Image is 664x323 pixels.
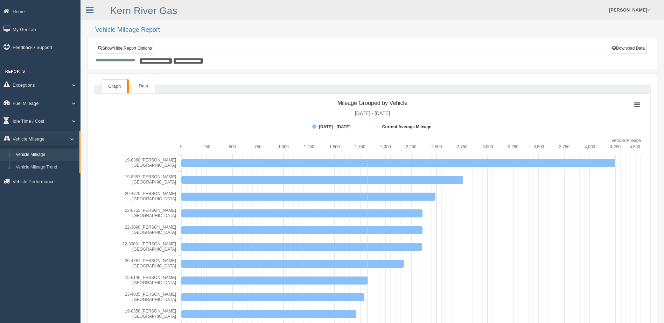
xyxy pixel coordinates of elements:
a: Vehicle Mileage Trend [13,161,79,174]
tspan: 19-8358 [PERSON_NAME] [125,309,176,314]
button: Download Data [610,43,647,53]
tspan: [GEOGRAPHIC_DATA] [132,280,176,285]
tspan: 22-3089 - [PERSON_NAME] [123,242,176,246]
text: 3,750 [559,144,569,149]
text: 4,000 [585,144,595,149]
text: 2,250 [406,144,416,149]
tspan: [GEOGRAPHIC_DATA] [132,314,176,319]
text: 4,250 [610,144,621,149]
text: 1,250 [304,144,314,149]
text: 1,000 [278,144,289,149]
tspan: [GEOGRAPHIC_DATA] [132,264,176,268]
text: 2,000 [380,144,391,149]
tspan: [DATE] - [DATE] [355,110,390,116]
text: 4,500 [630,144,640,149]
text: 750 [254,144,261,149]
h2: Vehicle Mileage Report [95,27,657,34]
text: 500 [229,144,236,149]
tspan: [GEOGRAPHIC_DATA] [132,196,176,201]
tspan: Current Average Mileage [382,124,432,129]
tspan: [GEOGRAPHIC_DATA] [132,297,176,302]
tspan: 19-8357 [PERSON_NAME] [125,174,176,179]
tspan: 20-4770 [PERSON_NAME] [125,191,176,196]
a: Show/Hide Report Options [96,43,154,53]
tspan: [GEOGRAPHIC_DATA] [132,213,176,218]
tspan: 22-3090 [PERSON_NAME] [125,225,176,230]
text: 250 [203,144,210,149]
a: Vehicle Mileage [13,149,79,161]
a: Kern River Gas [110,5,177,16]
text: 2,750 [457,144,467,149]
text: 3,500 [533,144,544,149]
tspan: [GEOGRAPHIC_DATA] [132,163,176,168]
tspan: Vehicle Mileage [611,138,641,143]
tspan: 19-8360 [PERSON_NAME] [125,158,176,163]
text: 0 [180,144,183,149]
tspan: [GEOGRAPHIC_DATA] [132,230,176,235]
tspan: Mileage Grouped by Vehicle [337,100,407,106]
a: Graph [102,79,127,93]
tspan: [GEOGRAPHIC_DATA] [132,247,176,252]
text: 3,250 [508,144,518,149]
tspan: [DATE] - [DATE] [319,124,350,129]
text: 2,500 [431,144,442,149]
text: 3,000 [482,144,493,149]
text: 1,500 [329,144,340,149]
tspan: 15-6146 [PERSON_NAME] [125,275,176,280]
tspan: [GEOGRAPHIC_DATA] [132,180,176,185]
tspan: 23-0755 [PERSON_NAME] [125,208,176,213]
text: 1,750 [355,144,365,149]
tspan: 20-4767 [PERSON_NAME] [125,258,176,263]
a: Data [132,79,154,93]
tspan: 23-4035 [PERSON_NAME] [125,292,176,297]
